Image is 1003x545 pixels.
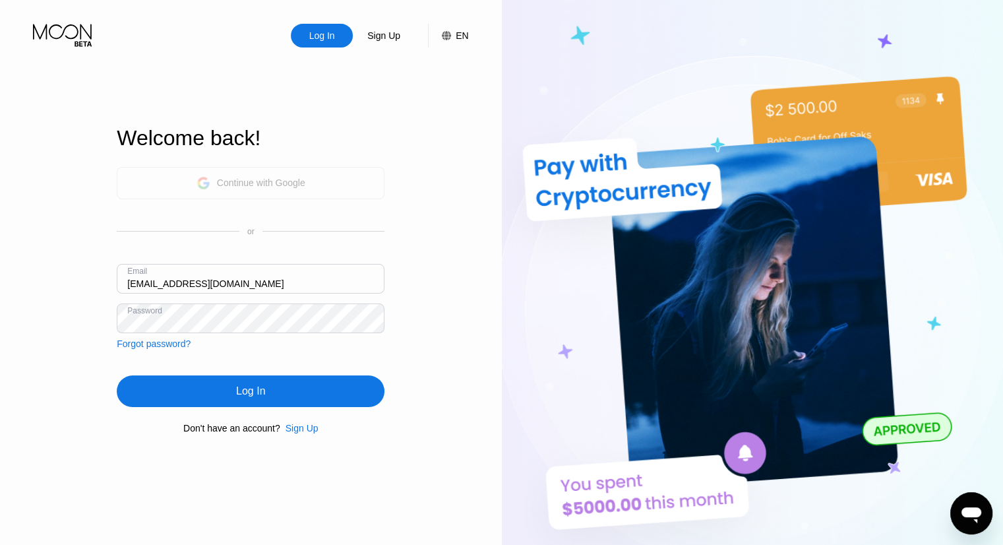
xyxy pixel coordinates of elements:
[117,375,384,407] div: Log In
[286,423,319,433] div: Sign Up
[950,492,992,534] iframe: Button to launch messaging window
[291,24,353,48] div: Log In
[127,306,162,315] div: Password
[217,177,305,188] div: Continue with Google
[280,423,319,433] div: Sign Up
[117,338,191,349] div: Forgot password?
[117,126,384,150] div: Welcome back!
[456,30,468,41] div: EN
[428,24,468,48] div: EN
[117,167,384,199] div: Continue with Google
[247,227,255,236] div: or
[183,423,280,433] div: Don't have an account?
[236,385,265,398] div: Log In
[353,24,415,48] div: Sign Up
[308,29,336,42] div: Log In
[366,29,402,42] div: Sign Up
[127,267,147,276] div: Email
